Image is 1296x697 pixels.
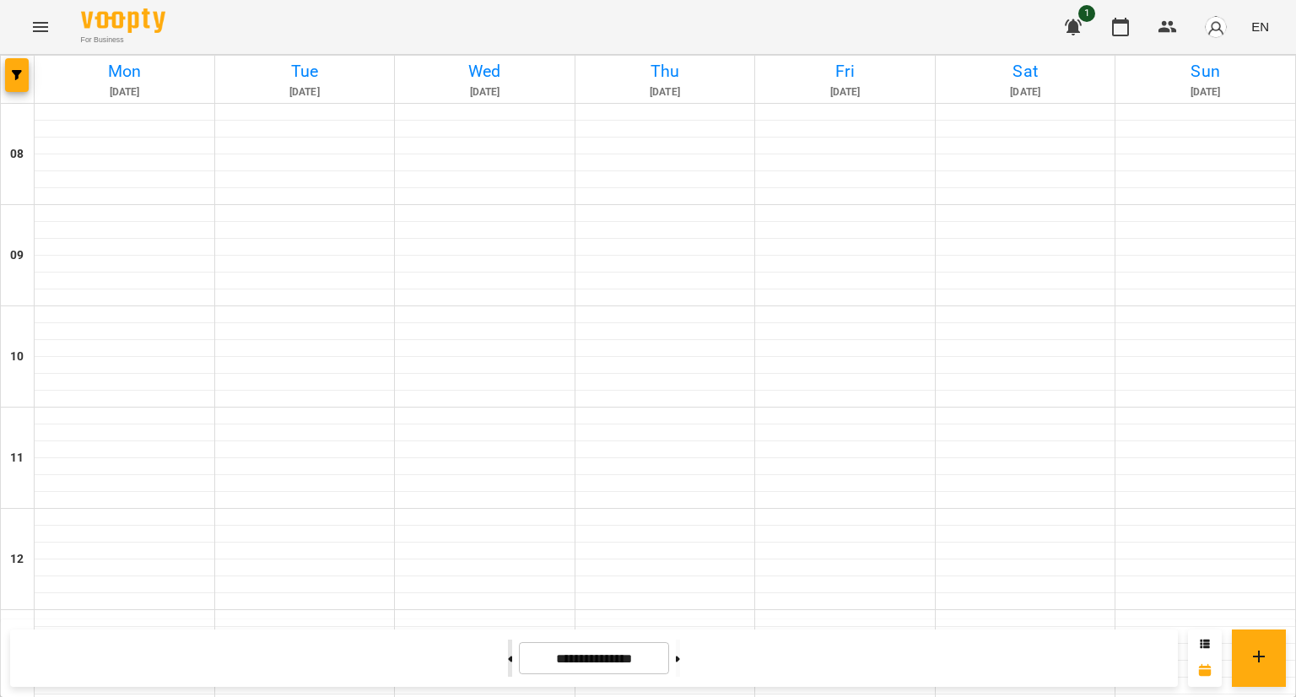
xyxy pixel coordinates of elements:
button: EN [1245,11,1276,42]
h6: Sat [938,58,1113,84]
h6: [DATE] [37,84,212,100]
h6: [DATE] [218,84,392,100]
h6: [DATE] [758,84,932,100]
h6: Fri [758,58,932,84]
button: Menu [20,7,61,47]
h6: [DATE] [578,84,753,100]
span: 1 [1078,5,1095,22]
img: Voopty Logo [81,8,165,33]
h6: Wed [397,58,572,84]
h6: 08 [10,145,24,164]
h6: 09 [10,246,24,265]
img: avatar_s.png [1204,15,1228,39]
h6: Tue [218,58,392,84]
h6: [DATE] [938,84,1113,100]
h6: Thu [578,58,753,84]
span: EN [1251,18,1269,35]
h6: Sun [1118,58,1293,84]
h6: Mon [37,58,212,84]
h6: [DATE] [397,84,572,100]
span: For Business [81,35,165,46]
h6: [DATE] [1118,84,1293,100]
h6: 12 [10,550,24,569]
h6: 11 [10,449,24,467]
h6: 10 [10,348,24,366]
